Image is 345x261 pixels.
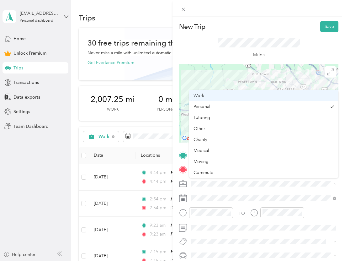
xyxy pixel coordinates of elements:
[194,104,210,109] span: Personal
[194,148,209,153] span: Medical
[181,134,201,143] a: Open this area in Google Maps (opens a new window)
[239,210,245,217] div: TO
[194,137,207,142] span: Charity
[253,51,265,59] p: Miles
[181,134,201,143] img: Google
[194,159,209,164] span: Moving
[194,93,204,98] span: Work
[194,170,213,175] span: Commute
[179,22,205,31] p: New Trip
[194,126,205,131] span: Other
[194,115,210,120] span: Tutoring
[310,226,345,261] iframe: Everlance-gr Chat Button Frame
[320,21,338,32] button: Save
